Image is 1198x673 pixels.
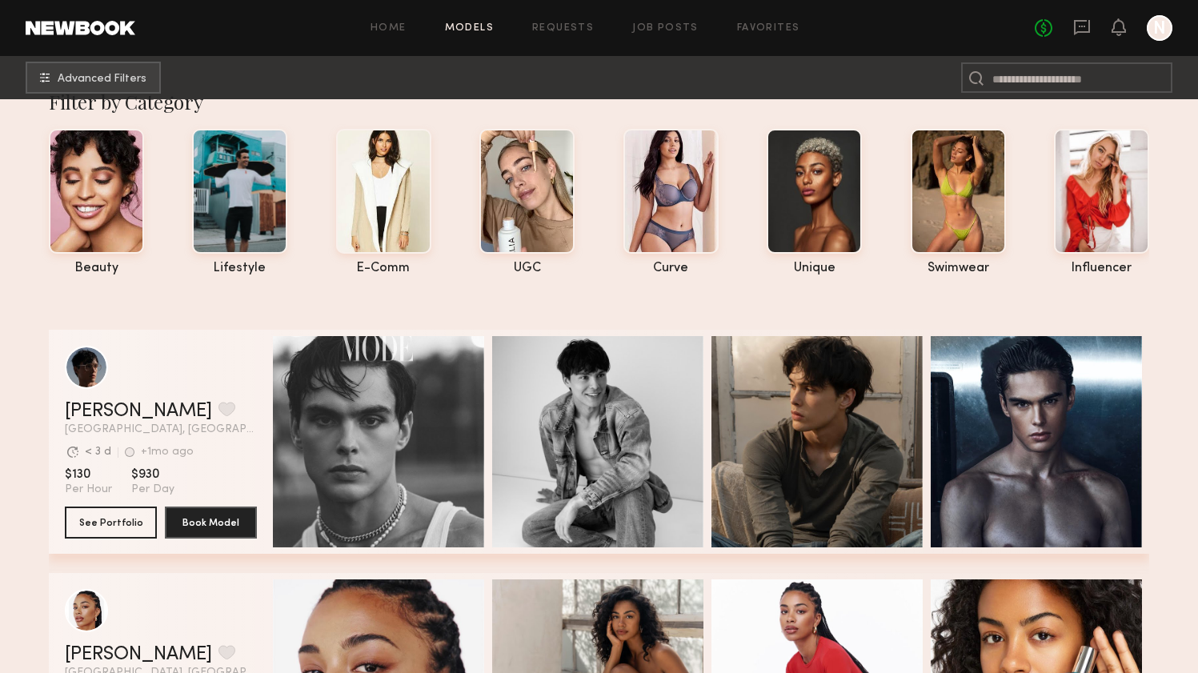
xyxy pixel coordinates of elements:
[65,467,112,483] span: $130
[532,23,594,34] a: Requests
[58,74,146,85] span: Advanced Filters
[65,645,212,664] a: [PERSON_NAME]
[911,262,1006,275] div: swimwear
[165,507,257,539] button: Book Model
[336,262,431,275] div: e-comm
[26,62,161,94] button: Advanced Filters
[632,23,699,34] a: Job Posts
[479,262,575,275] div: UGC
[767,262,862,275] div: unique
[623,262,719,275] div: curve
[141,447,194,458] div: +1mo ago
[192,262,287,275] div: lifestyle
[371,23,407,34] a: Home
[49,89,1149,114] div: Filter by Category
[131,483,174,497] span: Per Day
[65,402,212,421] a: [PERSON_NAME]
[131,467,174,483] span: $930
[65,507,157,539] button: See Portfolio
[65,424,257,435] span: [GEOGRAPHIC_DATA], [GEOGRAPHIC_DATA]
[85,447,111,458] div: < 3 d
[445,23,494,34] a: Models
[737,23,800,34] a: Favorites
[65,483,112,497] span: Per Hour
[1147,15,1172,41] a: N
[1054,262,1149,275] div: influencer
[49,262,144,275] div: beauty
